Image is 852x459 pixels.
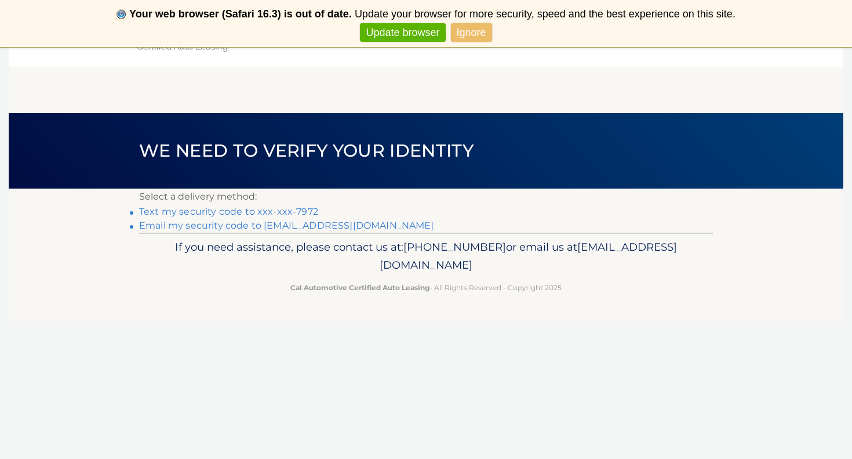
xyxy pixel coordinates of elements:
[290,283,429,292] strong: Cal Automotive Certified Auto Leasing
[139,140,474,161] span: We need to verify your identity
[139,189,713,205] p: Select a delivery method:
[360,23,445,42] a: Update browser
[147,281,705,294] p: - All Rights Reserved - Copyright 2025
[451,23,492,42] a: Ignore
[355,8,736,20] span: Update your browser for more security, speed and the best experience on this site.
[147,238,705,275] p: If you need assistance, please contact us at: or email us at
[139,206,318,217] a: Text my security code to xxx-xxx-7972
[139,220,434,231] a: Email my security code to [EMAIL_ADDRESS][DOMAIN_NAME]
[129,8,352,20] b: Your web browser (Safari 16.3) is out of date.
[403,240,506,254] span: [PHONE_NUMBER]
